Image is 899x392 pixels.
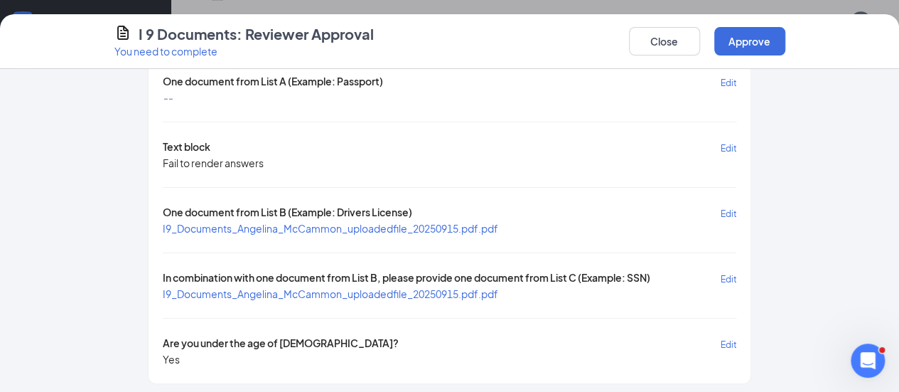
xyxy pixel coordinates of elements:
[163,74,383,90] span: One document from List A (Example: Passport)
[720,205,736,221] button: Edit
[720,339,736,350] span: Edit
[720,274,736,285] span: Edit
[163,90,173,105] span: --
[720,74,736,90] button: Edit
[851,344,885,378] iframe: Intercom live chat
[720,336,736,352] button: Edit
[714,27,785,55] button: Approve
[720,139,736,156] button: Edit
[163,336,399,352] span: Are you under the age of [DEMOGRAPHIC_DATA]?
[163,205,412,221] span: One document from List B (Example: Drivers License)
[163,156,264,170] div: Fail to render answers
[139,24,374,44] h4: I 9 Documents: Reviewer Approval
[163,139,210,156] span: Text block
[720,143,736,154] span: Edit
[720,208,736,219] span: Edit
[163,287,498,300] a: I9_Documents_Angelina_McCammon_uploadedfile_20250915.pdf.pdf
[163,222,498,235] a: I9_Documents_Angelina_McCammon_uploadedfile_20250915.pdf.pdf
[114,24,131,41] svg: CustomFormIcon
[629,27,700,55] button: Close
[163,352,180,366] span: Yes
[720,270,736,287] button: Edit
[114,44,374,58] p: You need to complete
[720,78,736,88] span: Edit
[163,270,650,287] span: In combination with one document from List B, please provide one document from List C (Example: SSN)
